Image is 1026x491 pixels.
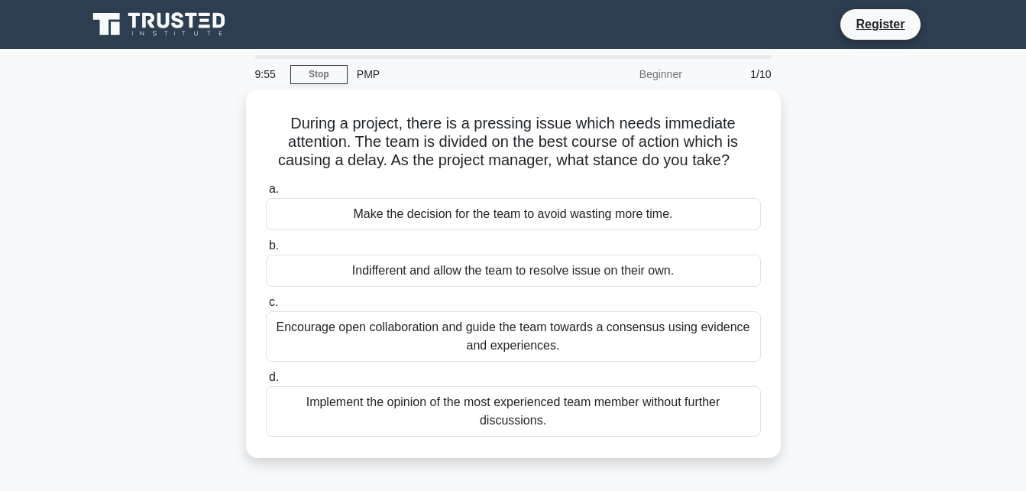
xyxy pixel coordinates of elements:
[269,295,278,308] span: c.
[269,370,279,383] span: d.
[266,198,761,230] div: Make the decision for the team to avoid wasting more time.
[269,182,279,195] span: a.
[846,15,914,34] a: Register
[266,311,761,362] div: Encourage open collaboration and guide the team towards a consensus using evidence and experiences.
[264,114,762,171] h5: During a project, there is a pressing issue which needs immediate attention. The team is divided ...
[266,255,761,287] div: Indifferent and allow the team to resolve issue on their own.
[558,59,691,89] div: Beginner
[290,65,348,84] a: Stop
[246,59,290,89] div: 9:55
[269,239,279,252] span: b.
[266,386,761,437] div: Implement the opinion of the most experienced team member without further discussions.
[348,59,558,89] div: PMP
[691,59,781,89] div: 1/10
